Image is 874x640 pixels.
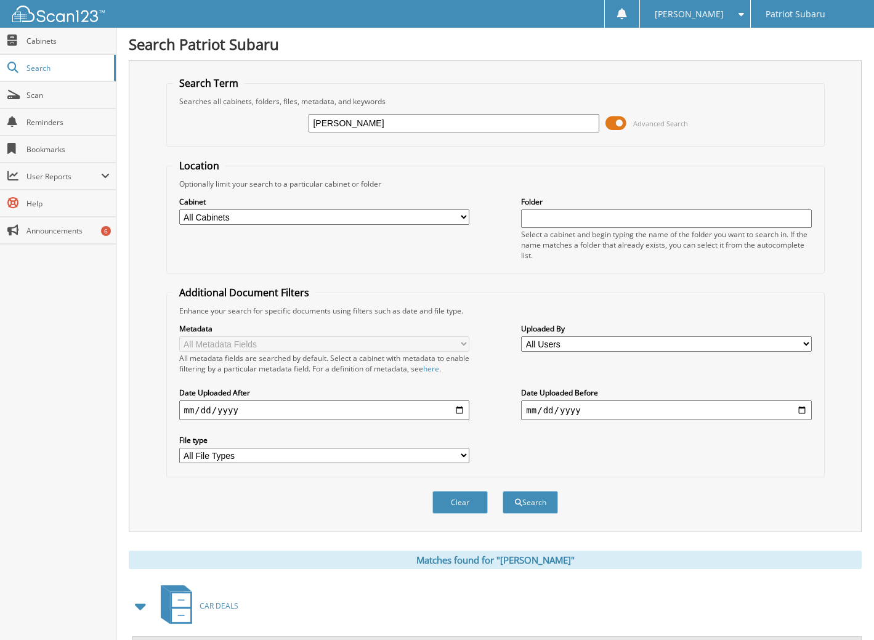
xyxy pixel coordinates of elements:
[173,96,818,107] div: Searches all cabinets, folders, files, metadata, and keywords
[521,387,811,398] label: Date Uploaded Before
[179,196,469,207] label: Cabinet
[26,144,110,155] span: Bookmarks
[179,400,469,420] input: start
[129,551,862,569] div: Matches found for "[PERSON_NAME]"
[766,10,825,18] span: Patriot Subaru
[101,226,111,236] div: 6
[129,34,862,54] h1: Search Patriot Subaru
[633,119,688,128] span: Advanced Search
[12,6,105,22] img: scan123-logo-white.svg
[26,198,110,209] span: Help
[173,306,818,316] div: Enhance your search for specific documents using filters such as date and file type.
[179,435,469,445] label: File type
[26,63,108,73] span: Search
[153,581,238,630] a: CAR DEALS
[26,171,101,182] span: User Reports
[423,363,439,374] a: here
[179,387,469,398] label: Date Uploaded After
[173,286,315,299] legend: Additional Document Filters
[432,491,488,514] button: Clear
[521,323,811,334] label: Uploaded By
[173,76,245,90] legend: Search Term
[503,491,558,514] button: Search
[26,90,110,100] span: Scan
[521,400,811,420] input: end
[26,225,110,236] span: Announcements
[179,323,469,334] label: Metadata
[26,117,110,128] span: Reminders
[521,229,811,261] div: Select a cabinet and begin typing the name of the folder you want to search in. If the name match...
[521,196,811,207] label: Folder
[26,36,110,46] span: Cabinets
[200,601,238,611] span: CAR DEALS
[179,353,469,374] div: All metadata fields are searched by default. Select a cabinet with metadata to enable filtering b...
[655,10,724,18] span: [PERSON_NAME]
[173,179,818,189] div: Optionally limit your search to a particular cabinet or folder
[173,159,225,172] legend: Location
